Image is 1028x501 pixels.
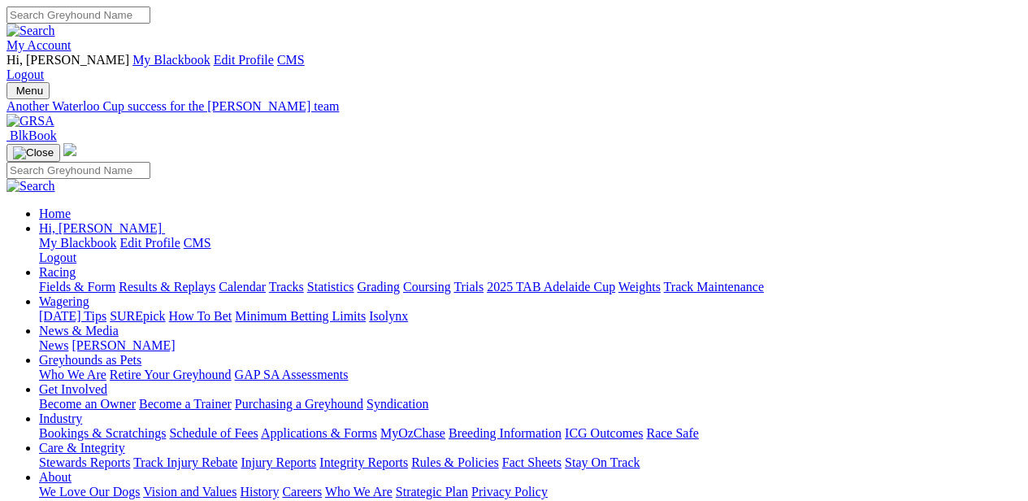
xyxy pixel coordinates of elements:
a: Track Maintenance [664,280,764,294]
a: Care & Integrity [39,441,125,455]
span: Menu [16,85,43,97]
a: Applications & Forms [261,426,377,440]
a: Privacy Policy [471,485,548,499]
a: Hi, [PERSON_NAME] [39,221,165,235]
a: About [39,470,72,484]
a: Vision and Values [143,485,236,499]
a: We Love Our Dogs [39,485,140,499]
span: BlkBook [10,129,57,142]
a: SUREpick [110,309,165,323]
div: My Account [7,53,1021,82]
div: Racing [39,280,1021,294]
a: Injury Reports [241,455,316,469]
div: About [39,485,1021,499]
a: Who We Are [39,368,106,381]
a: Results & Replays [119,280,215,294]
a: Rules & Policies [411,455,499,469]
a: Integrity Reports [319,455,408,469]
a: Get Involved [39,382,107,396]
a: My Blackbook [39,236,117,250]
a: Wagering [39,294,89,308]
img: GRSA [7,114,54,129]
a: Trials [453,280,484,294]
a: CMS [277,53,305,67]
a: Careers [282,485,322,499]
a: Schedule of Fees [169,426,258,440]
a: Stay On Track [565,455,640,469]
a: Another Waterloo Cup success for the [PERSON_NAME] team [7,99,1021,114]
a: Become a Trainer [139,397,232,411]
span: Hi, [PERSON_NAME] [39,221,162,235]
img: Search [7,179,55,194]
div: News & Media [39,338,1021,353]
a: MyOzChase [380,426,445,440]
a: Bookings & Scratchings [39,426,166,440]
a: History [240,485,279,499]
a: Logout [39,250,76,264]
a: My Account [7,38,72,52]
div: Get Involved [39,397,1021,412]
a: Retire Your Greyhound [110,368,232,381]
a: Strategic Plan [396,485,468,499]
a: News [39,338,68,352]
a: Racing [39,265,76,279]
a: Track Injury Rebate [133,455,237,469]
a: My Blackbook [132,53,210,67]
a: 2025 TAB Adelaide Cup [487,280,615,294]
a: How To Bet [169,309,232,323]
a: Fact Sheets [502,455,562,469]
div: Hi, [PERSON_NAME] [39,236,1021,265]
a: Greyhounds as Pets [39,353,141,367]
a: Statistics [307,280,354,294]
a: Tracks [269,280,304,294]
img: logo-grsa-white.png [63,143,76,156]
div: Greyhounds as Pets [39,368,1021,382]
img: Close [13,146,54,159]
div: Wagering [39,309,1021,324]
a: Isolynx [369,309,408,323]
a: News & Media [39,324,119,338]
a: ICG Outcomes [565,426,643,440]
input: Search [7,7,150,24]
a: Syndication [367,397,428,411]
a: [PERSON_NAME] [72,338,175,352]
a: Weights [618,280,661,294]
a: Breeding Information [449,426,562,440]
a: Calendar [219,280,266,294]
button: Toggle navigation [7,144,60,162]
a: Grading [358,280,400,294]
a: CMS [184,236,211,250]
img: Search [7,24,55,38]
a: Edit Profile [214,53,274,67]
a: Become an Owner [39,397,136,411]
a: Who We Are [325,485,393,499]
a: Minimum Betting Limits [235,309,366,323]
a: Industry [39,412,82,425]
a: Edit Profile [120,236,180,250]
a: Fields & Form [39,280,115,294]
input: Search [7,162,150,179]
a: Purchasing a Greyhound [235,397,363,411]
span: Hi, [PERSON_NAME] [7,53,129,67]
div: Care & Integrity [39,455,1021,470]
a: Logout [7,68,44,81]
a: GAP SA Assessments [235,368,349,381]
a: Home [39,207,71,220]
a: BlkBook [7,129,57,142]
button: Toggle navigation [7,82,50,99]
a: Coursing [403,280,451,294]
a: Stewards Reports [39,455,130,469]
div: Industry [39,426,1021,441]
a: Race Safe [646,426,698,440]
a: [DATE] Tips [39,309,106,323]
